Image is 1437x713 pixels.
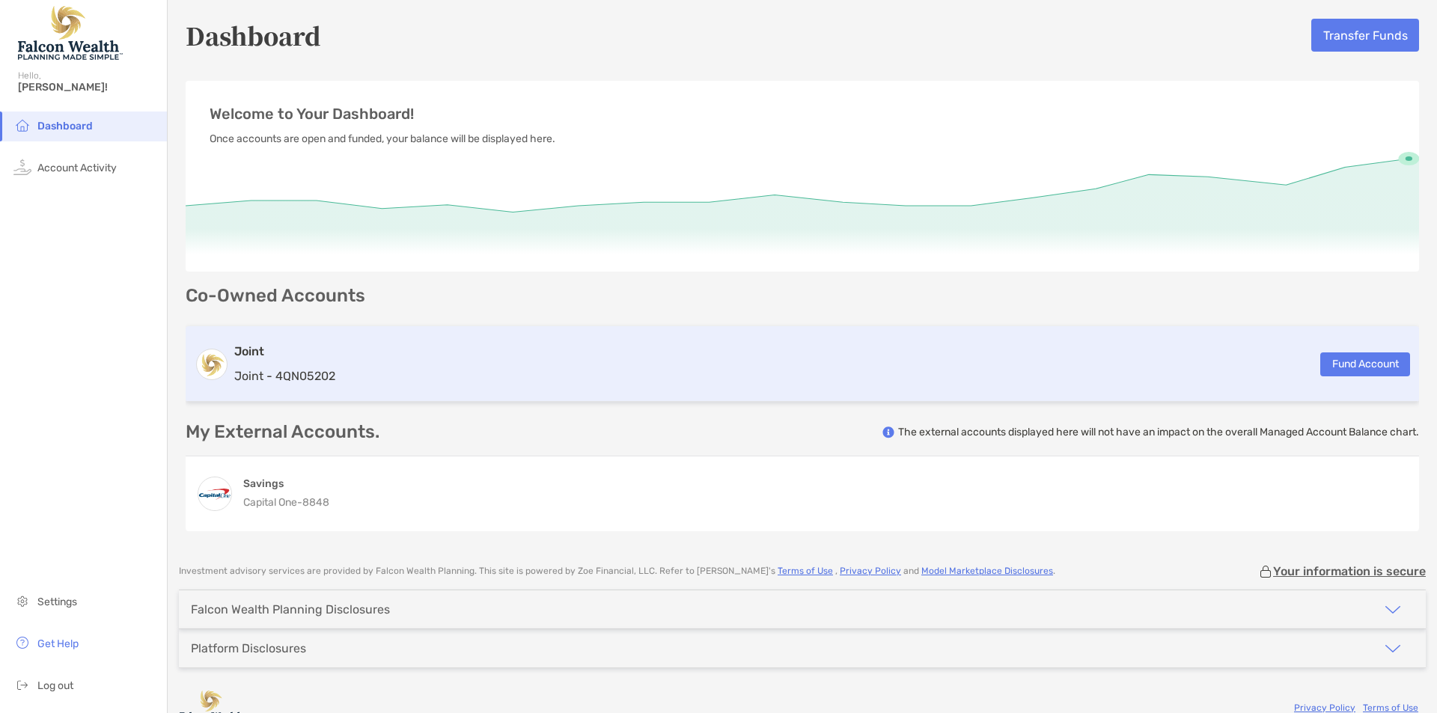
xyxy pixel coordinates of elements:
[921,566,1053,576] a: Model Marketplace Disclosures
[13,634,31,652] img: get-help icon
[234,343,335,361] h3: Joint
[186,423,379,441] p: My External Accounts.
[37,120,93,132] span: Dashboard
[1384,640,1402,658] img: icon arrow
[1294,703,1355,713] a: Privacy Policy
[1273,564,1426,578] p: Your information is secure
[302,496,329,509] span: 8848
[186,18,321,52] h5: Dashboard
[13,116,31,134] img: household icon
[18,81,158,94] span: [PERSON_NAME]!
[1311,19,1419,52] button: Transfer Funds
[18,6,123,60] img: Falcon Wealth Planning Logo
[1384,601,1402,619] img: icon arrow
[13,592,31,610] img: settings icon
[13,676,31,694] img: logout icon
[898,425,1419,439] p: The external accounts displayed here will not have an impact on the overall Managed Account Balan...
[37,162,117,174] span: Account Activity
[37,637,79,650] span: Get Help
[37,679,73,692] span: Log out
[840,566,901,576] a: Privacy Policy
[210,129,1395,148] p: Once accounts are open and funded, your balance will be displayed here.
[210,105,1395,123] p: Welcome to Your Dashboard!
[191,641,306,655] div: Platform Disclosures
[198,477,231,510] img: 360 Money Market
[13,158,31,176] img: activity icon
[234,367,335,385] p: Joint - 4QN05202
[197,349,227,379] img: logo account
[243,496,302,509] span: Capital One -
[882,426,894,438] img: info
[778,566,833,576] a: Terms of Use
[1363,703,1418,713] a: Terms of Use
[179,566,1055,577] p: Investment advisory services are provided by Falcon Wealth Planning . This site is powered by Zoe...
[37,596,77,608] span: Settings
[191,602,390,616] div: Falcon Wealth Planning Disclosures
[243,477,329,491] h4: Savings
[186,287,1419,305] p: Co-Owned Accounts
[1320,352,1410,376] button: Fund Account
